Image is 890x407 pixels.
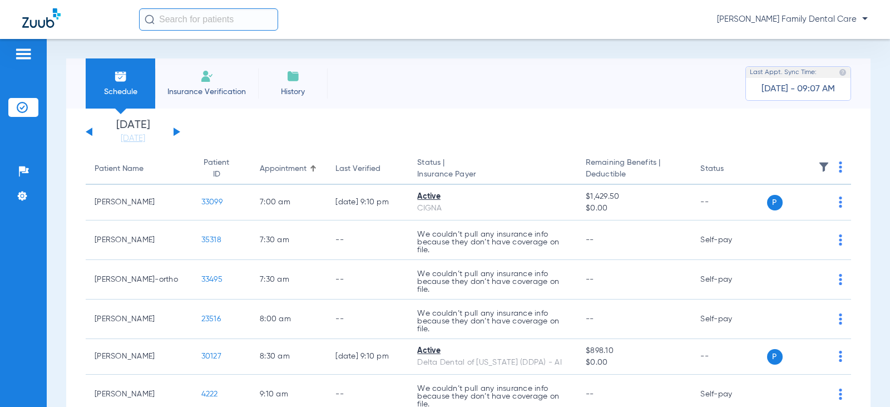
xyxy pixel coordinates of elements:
span: $898.10 [586,345,683,357]
a: [DATE] [100,133,166,144]
td: 8:00 AM [251,300,327,339]
td: [PERSON_NAME] [86,300,192,339]
th: Remaining Benefits | [577,154,691,185]
img: Zuub Logo [22,8,61,28]
td: [DATE] 9:10 PM [327,339,408,375]
div: Delta Dental of [US_STATE] (DDPA) - AI [417,357,568,369]
span: 4222 [201,390,218,398]
img: group-dot-blue.svg [839,161,842,173]
div: Patient ID [201,157,232,180]
span: [PERSON_NAME] Family Dental Care [717,14,868,25]
input: Search for patients [139,8,278,31]
span: 30127 [201,352,221,360]
span: 35318 [201,236,221,244]
div: Last Verified [335,163,380,175]
span: -- [586,236,594,244]
img: group-dot-blue.svg [839,197,842,208]
td: 7:30 AM [251,220,327,260]
div: Appointment [260,163,306,175]
li: [DATE] [100,120,166,144]
div: Active [417,345,568,357]
span: 33495 [201,276,222,283]
span: Insurance Verification [164,86,250,97]
img: group-dot-blue.svg [839,389,842,400]
span: $0.00 [586,203,683,214]
span: -- [586,390,594,398]
span: -- [586,276,594,283]
div: Appointment [260,163,318,175]
img: group-dot-blue.svg [839,274,842,285]
img: group-dot-blue.svg [839,234,842,246]
p: We couldn’t pull any insurance info because they don’t have coverage on file. [417,310,568,333]
span: Deductible [586,169,683,180]
td: 7:00 AM [251,185,327,220]
td: [PERSON_NAME] [86,220,192,260]
td: -- [327,220,408,260]
td: 7:30 AM [251,260,327,300]
td: [PERSON_NAME] [86,185,192,220]
img: group-dot-blue.svg [839,313,842,325]
img: last sync help info [839,68,847,76]
td: Self-pay [691,220,767,260]
th: Status [691,154,767,185]
td: [PERSON_NAME] [86,339,192,375]
td: Self-pay [691,300,767,339]
span: $0.00 [586,357,683,369]
div: Last Verified [335,163,399,175]
div: Patient ID [201,157,242,180]
th: Status | [408,154,577,185]
img: History [286,70,300,83]
span: History [266,86,319,97]
p: We couldn’t pull any insurance info because they don’t have coverage on file. [417,270,568,293]
img: filter.svg [818,161,829,173]
td: -- [691,185,767,220]
span: $1,429.50 [586,191,683,203]
td: Self-pay [691,260,767,300]
span: P [767,195,783,210]
td: [PERSON_NAME]-ortho [86,260,192,300]
div: Patient Name [95,163,144,175]
td: -- [327,300,408,339]
span: [DATE] - 09:07 AM [762,84,835,95]
p: We couldn’t pull any insurance info because they don’t have coverage on file. [417,231,568,254]
div: Patient Name [95,163,184,175]
img: group-dot-blue.svg [839,351,842,362]
span: -- [586,315,594,323]
span: 33099 [201,198,222,206]
td: -- [691,339,767,375]
div: Active [417,191,568,203]
img: Schedule [114,70,127,83]
span: P [767,349,783,365]
td: -- [327,260,408,300]
span: 23516 [201,315,221,323]
img: Manual Insurance Verification [200,70,214,83]
span: Schedule [94,86,147,97]
span: Insurance Payer [417,169,568,180]
td: 8:30 AM [251,339,327,375]
td: [DATE] 9:10 PM [327,185,408,220]
img: hamburger-icon [14,47,32,61]
div: CIGNA [417,203,568,214]
img: Search Icon [145,14,155,24]
span: Last Appt. Sync Time: [750,67,817,78]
